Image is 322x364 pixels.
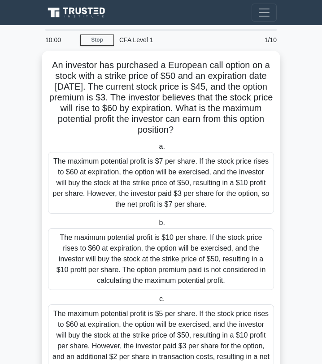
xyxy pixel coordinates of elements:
div: The maximum potential profit is $10 per share. If the stock price rises to $60 at expiration, the... [48,228,274,290]
span: c. [159,295,165,303]
a: Stop [80,35,114,46]
div: CFA Level 1 [114,31,242,49]
div: 10:00 [40,31,80,49]
span: a. [159,143,165,150]
h5: An investor has purchased a European call option on a stock with a strike price of $50 and an exp... [47,60,275,136]
div: 1/10 [242,31,282,49]
button: Toggle navigation [252,4,277,22]
div: The maximum potential profit is $7 per share. If the stock price rises to $60 at expiration, the ... [48,152,274,214]
span: b. [159,219,165,226]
